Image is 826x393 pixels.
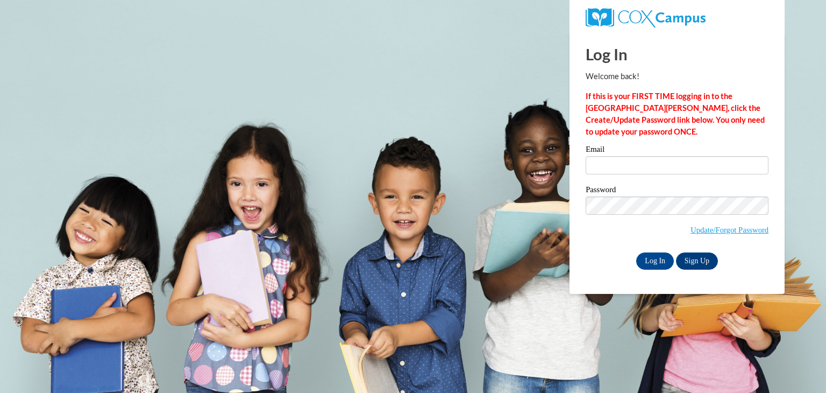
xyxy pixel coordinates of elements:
[586,12,706,22] a: COX Campus
[586,8,706,27] img: COX Campus
[586,186,768,196] label: Password
[586,145,768,156] label: Email
[676,252,718,270] a: Sign Up
[586,71,768,82] p: Welcome back!
[586,92,765,136] strong: If this is your FIRST TIME logging in to the [GEOGRAPHIC_DATA][PERSON_NAME], click the Create/Upd...
[586,43,768,65] h1: Log In
[690,226,768,234] a: Update/Forgot Password
[636,252,674,270] input: Log In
